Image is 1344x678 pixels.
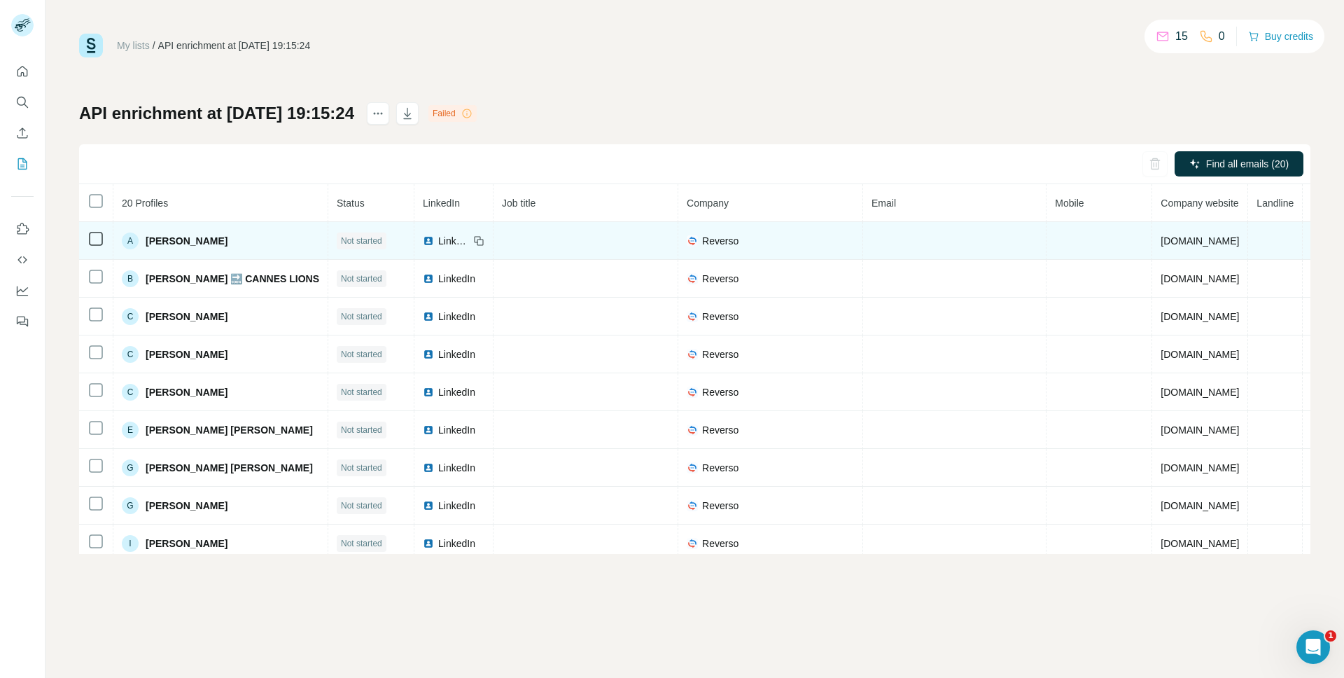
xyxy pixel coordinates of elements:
span: [PERSON_NAME] [146,537,227,551]
span: Find all emails (20) [1206,157,1289,171]
li: / [153,39,155,53]
span: Company website [1161,198,1238,209]
button: Use Surfe API [11,247,34,272]
img: LinkedIn logo [423,424,434,436]
button: Buy credits [1248,27,1313,46]
span: Not started [341,424,382,436]
span: Reverso [702,423,738,437]
span: LinkedIn [438,461,475,475]
p: 0 [1219,28,1225,45]
span: LinkedIn [438,385,475,399]
span: LinkedIn [438,310,475,324]
img: LinkedIn logo [423,235,434,247]
span: Reverso [702,537,738,551]
span: Status [337,198,365,209]
button: Search [11,90,34,115]
span: LinkedIn [438,499,475,513]
img: LinkedIn logo [423,462,434,473]
img: company-logo [687,424,698,436]
img: LinkedIn logo [423,311,434,322]
span: [DOMAIN_NAME] [1161,500,1239,511]
button: Use Surfe on LinkedIn [11,216,34,242]
span: [PERSON_NAME] [146,499,227,513]
button: Dashboard [11,278,34,303]
img: LinkedIn logo [423,387,434,398]
span: Not started [341,348,382,361]
span: [PERSON_NAME] 🔜 CANNES LIONS [146,272,319,286]
iframe: Intercom live chat [1296,630,1330,664]
img: LinkedIn logo [423,273,434,284]
span: Not started [341,386,382,399]
span: [DOMAIN_NAME] [1161,424,1239,436]
img: company-logo [687,538,698,549]
div: I [122,535,139,552]
img: company-logo [687,349,698,360]
span: Reverso [702,347,738,361]
span: 20 Profiles [122,198,168,209]
img: company-logo [687,387,698,398]
button: Find all emails (20) [1175,151,1303,177]
span: LinkedIn [438,537,475,551]
span: [PERSON_NAME] [146,385,227,399]
img: company-logo [687,500,698,511]
span: Not started [341,462,382,474]
span: [DOMAIN_NAME] [1161,235,1239,247]
img: company-logo [687,462,698,473]
div: C [122,346,139,363]
span: Not started [341,272,382,285]
button: actions [367,102,389,125]
h1: API enrichment at [DATE] 19:15:24 [79,102,354,125]
div: G [122,459,139,476]
span: Company [687,198,729,209]
span: [DOMAIN_NAME] [1161,462,1239,473]
img: Surfe Logo [79,34,103,57]
img: company-logo [687,235,698,247]
div: API enrichment at [DATE] 19:15:24 [158,39,311,53]
span: [DOMAIN_NAME] [1161,349,1239,360]
img: company-logo [687,311,698,322]
span: LinkedIn [438,272,475,286]
img: company-logo [687,273,698,284]
a: My lists [117,40,150,51]
img: LinkedIn logo [423,500,434,511]
span: LinkedIn [423,198,460,209]
div: C [122,308,139,325]
button: Enrich CSV [11,120,34,146]
button: My lists [11,151,34,177]
span: [DOMAIN_NAME] [1161,538,1239,549]
span: [PERSON_NAME] [146,234,227,248]
img: LinkedIn logo [423,349,434,360]
span: Reverso [702,272,738,286]
span: Not started [341,499,382,512]
span: Landline [1256,198,1294,209]
div: A [122,233,139,249]
span: Job title [502,198,535,209]
div: C [122,384,139,401]
span: Reverso [702,234,738,248]
button: Quick start [11,59,34,84]
span: Mobile [1055,198,1084,209]
div: B [122,270,139,287]
button: Feedback [11,309,34,334]
span: Not started [341,310,382,323]
span: Email [871,198,896,209]
span: LinkedIn [438,347,475,361]
span: 1 [1325,630,1336,642]
span: LinkedIn [438,423,475,437]
span: Reverso [702,461,738,475]
div: G [122,497,139,514]
span: Reverso [702,310,738,324]
span: LinkedIn [438,234,469,248]
span: [DOMAIN_NAME] [1161,273,1239,284]
span: [DOMAIN_NAME] [1161,387,1239,398]
span: Not started [341,235,382,247]
span: Not started [341,537,382,550]
span: Reverso [702,499,738,513]
div: E [122,422,139,438]
div: Failed [428,105,477,122]
span: [PERSON_NAME] [146,310,227,324]
p: 15 [1175,28,1188,45]
img: LinkedIn logo [423,538,434,549]
span: [PERSON_NAME] [PERSON_NAME] [146,461,313,475]
span: [DOMAIN_NAME] [1161,311,1239,322]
